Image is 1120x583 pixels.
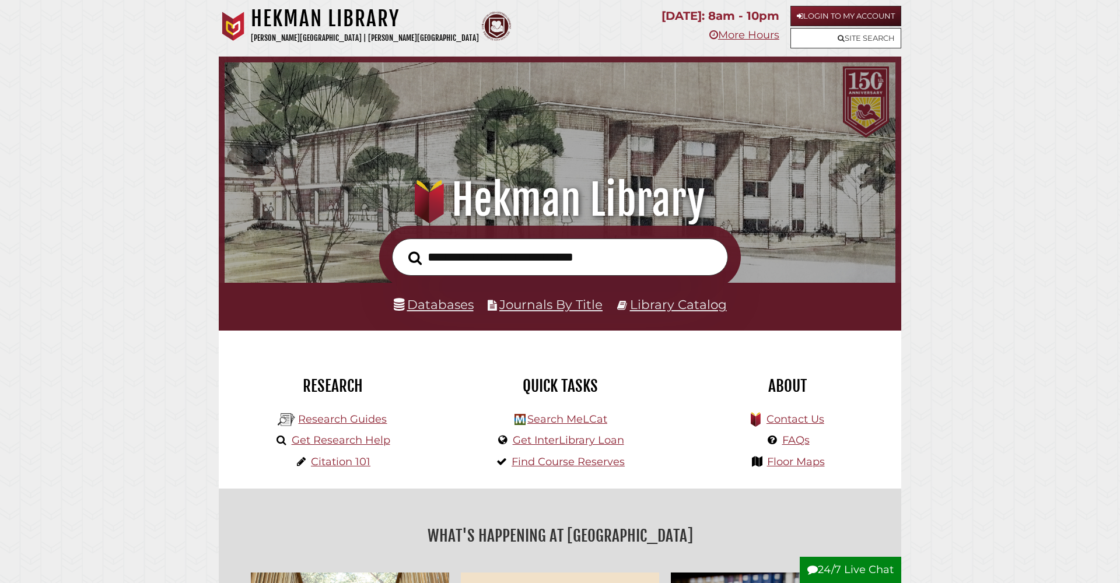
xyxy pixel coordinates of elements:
img: Hekman Library Logo [278,411,295,429]
a: Contact Us [766,413,824,426]
h2: Research [228,376,437,396]
button: Search [402,248,428,269]
a: More Hours [709,29,779,41]
p: [DATE]: 8am - 10pm [661,6,779,26]
a: Library Catalog [630,297,727,312]
a: Search MeLCat [527,413,607,426]
a: Research Guides [298,413,387,426]
p: [PERSON_NAME][GEOGRAPHIC_DATA] | [PERSON_NAME][GEOGRAPHIC_DATA] [251,31,479,45]
h2: About [682,376,892,396]
a: Databases [394,297,474,312]
img: Hekman Library Logo [514,414,526,425]
a: Journals By Title [499,297,603,312]
a: Citation 101 [311,455,370,468]
a: Site Search [790,28,901,48]
a: Find Course Reserves [512,455,625,468]
a: Get Research Help [292,434,390,447]
h1: Hekman Library [251,6,479,31]
img: Calvin Theological Seminary [482,12,511,41]
h2: Quick Tasks [455,376,665,396]
i: Search [408,251,422,265]
a: Login to My Account [790,6,901,26]
img: Calvin University [219,12,248,41]
a: Floor Maps [767,455,825,468]
a: FAQs [782,434,810,447]
h1: Hekman Library [242,174,878,226]
a: Get InterLibrary Loan [513,434,624,447]
h2: What's Happening at [GEOGRAPHIC_DATA] [228,522,892,549]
